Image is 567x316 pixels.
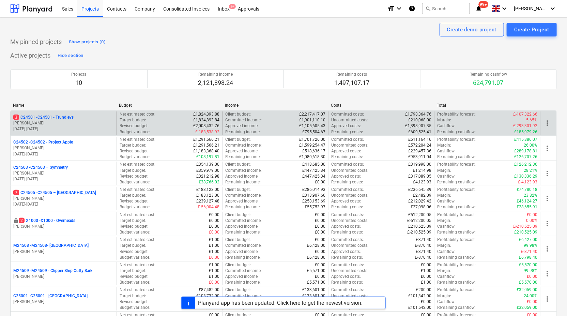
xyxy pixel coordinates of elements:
p: £0.00 [209,280,220,285]
p: £6,428.00 [307,255,325,260]
p: Client budget : [226,287,251,293]
p: Net estimated cost : [120,287,155,293]
button: Create Project [507,23,557,36]
p: Budget variance : [120,229,150,235]
p: £210,525.09 [408,224,431,229]
span: more_vert [543,144,551,152]
div: Create Project [514,25,549,34]
div: Name [13,103,113,108]
p: £0.00 [527,212,537,218]
p: £27,098.06 [411,204,431,210]
p: Profitability forecast : [437,237,476,243]
p: Target budget : [120,168,146,174]
p: £-210,525.09 [407,229,431,235]
p: [DATE] - [DATE] [13,126,114,132]
p: 1,497,107.17 [334,79,369,87]
p: £6,427.00 [519,237,537,243]
div: M24509 -M24509 - Clipper Ship Cutty Sark[PERSON_NAME] [13,268,114,280]
p: £0.00 [315,218,325,224]
p: £6,428.00 [307,243,325,249]
p: £229,457.36 [408,148,431,154]
p: £2,008,432.76 [194,123,220,129]
p: Committed income : [226,117,262,123]
p: Approved costs : [331,274,361,280]
p: Revised budget : [120,198,149,204]
button: Create demo project [440,23,504,36]
p: £1,701,726.00 [299,137,325,142]
p: £1,398,907.35 [405,123,431,129]
p: Remaining cashflow : [437,154,476,160]
p: Committed income : [226,193,262,198]
p: £0.00 [527,274,537,280]
p: Uncommitted costs : [331,193,368,198]
p: [PERSON_NAME] [13,145,114,151]
p: £1,798,364.76 [405,111,431,117]
p: 99.98% [524,268,537,274]
p: £1,080,618.30 [299,154,325,160]
p: Client budget : [226,137,251,142]
p: £0.00 [315,237,325,243]
p: Approved income : [226,198,259,204]
div: 3C24501 -C24501 - Trundleys[PERSON_NAME][DATE]-[DATE] [13,115,114,132]
p: -5.65% [525,117,537,123]
p: Net estimated cost : [120,237,155,243]
p: £286,014.93 [302,187,325,193]
p: £-370.40 [415,255,431,260]
p: Target budget : [120,193,146,198]
p: £1.00 [209,262,220,268]
span: more_vert [543,194,551,202]
p: £289,178.81 [514,148,537,154]
p: £4,123.93 [413,179,431,185]
span: more_vert [543,169,551,178]
p: [PERSON_NAME] [13,249,114,255]
p: Revised budget : [120,148,149,154]
p: £1.00 [209,274,220,280]
p: 0.00% [526,218,537,224]
p: £0.00 [315,179,325,185]
p: £126,212.36 [514,162,537,167]
p: £0.00 [209,218,220,224]
div: Create demo project [447,25,496,34]
p: £5,571.00 [307,280,325,285]
p: Profitability forecast : [437,137,476,142]
p: Remaining costs : [331,179,363,185]
div: C25001 -C25001 - [GEOGRAPHIC_DATA][PERSON_NAME] [13,293,114,305]
p: Remaining income : [226,255,261,260]
p: Approved income : [226,224,259,229]
p: Margin : [437,268,451,274]
p: £319,998.00 [408,162,431,167]
p: Target budget : [120,117,146,123]
p: Target budget : [120,218,146,224]
p: £5,570.00 [519,280,537,285]
button: Hide section [56,50,85,61]
p: £-370.40 [415,243,431,249]
p: £359,979.00 [197,168,220,174]
p: 23.82% [524,193,537,198]
p: Uncommitted costs : [331,117,368,123]
p: Uncommitted costs : [331,168,368,174]
p: £126,707.26 [514,154,537,160]
p: £0.00 [209,229,220,235]
p: £1,291,566.21 [194,142,220,148]
p: Net estimated cost : [120,187,155,193]
p: £46,124.27 [517,198,537,204]
iframe: Chat Widget [533,283,567,316]
p: Margin : [437,117,451,123]
div: Total [437,103,538,108]
span: 7 [13,190,19,195]
span: 9+ [229,4,236,9]
p: Budget variance : [120,179,150,185]
p: Client budget : [226,111,251,117]
p: Cashflow : [437,123,456,129]
p: Cashflow : [437,198,456,204]
p: [PERSON_NAME] [13,170,114,176]
p: £2,217,417.07 [299,111,325,117]
p: Remaining cashflow [470,72,507,77]
p: Committed costs : [331,111,364,117]
p: £447,425.34 [302,168,325,174]
p: [DATE] - [DATE] [13,151,114,157]
span: more_vert [543,119,551,127]
div: C24502 -C24502 - Project Apple[PERSON_NAME][DATE]-[DATE] [13,139,114,157]
p: £609,525.41 [408,129,431,135]
p: Cashflow : [437,224,456,229]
